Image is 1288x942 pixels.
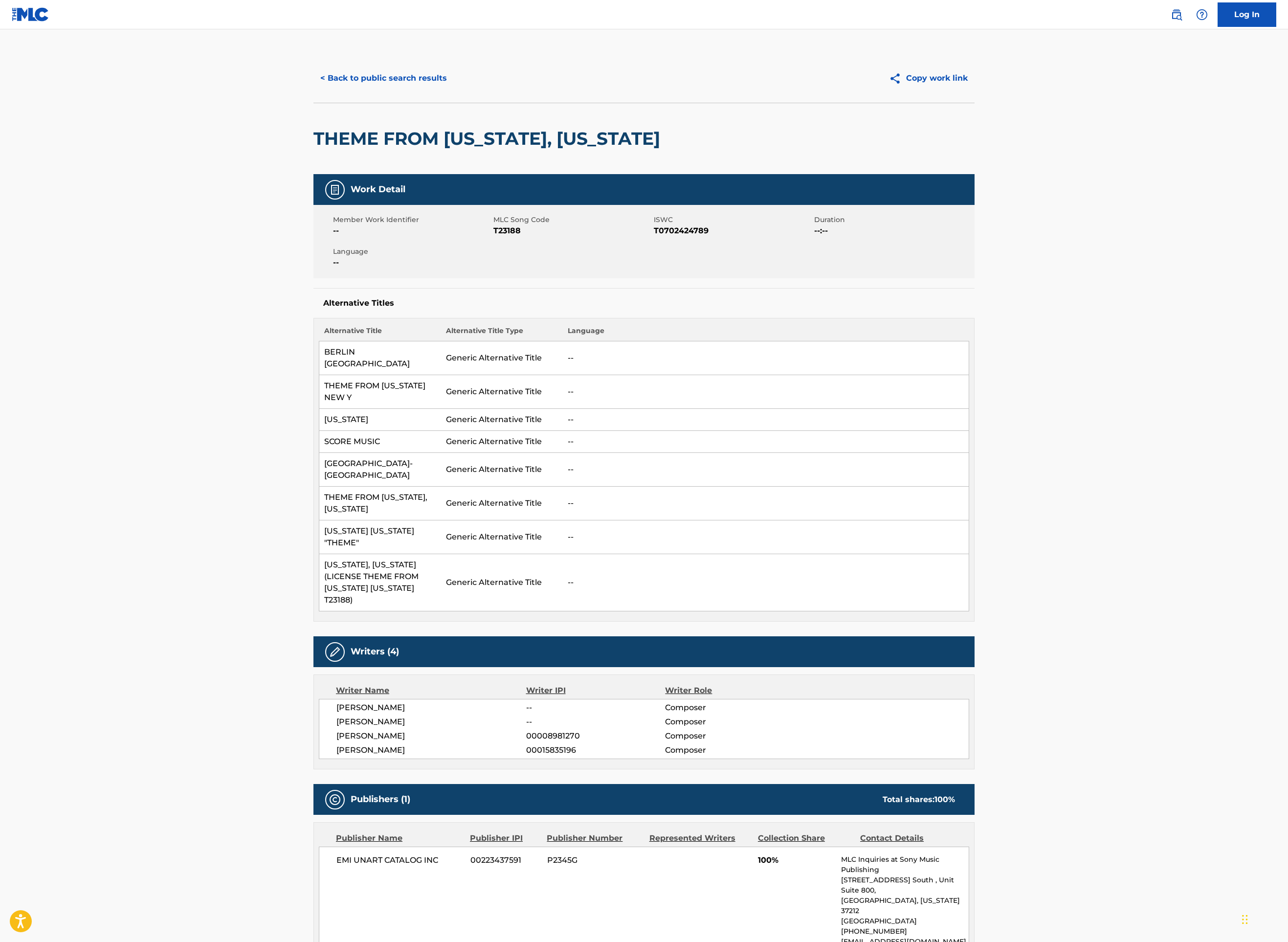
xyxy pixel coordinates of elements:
img: MLC Logo [12,7,49,22]
iframe: Chat Widget [1239,895,1288,942]
th: Language [563,326,969,341]
span: T23188 [493,225,651,237]
td: [US_STATE] [US_STATE] "THEME" [319,520,441,554]
th: Alternative Title Type [441,326,563,341]
td: -- [563,409,969,431]
span: 00015835196 [526,744,665,756]
span: Composer [665,702,792,714]
h2: THEME FROM [US_STATE], [US_STATE] [313,128,665,150]
p: [PHONE_NUMBER] [841,926,969,937]
td: -- [563,554,969,611]
div: Publisher Number [547,832,642,844]
div: Help [1192,5,1212,24]
td: SCORE MUSIC [319,431,441,453]
span: Composer [665,716,792,728]
button: Copy work link [882,66,975,90]
span: -- [333,257,491,269]
a: Log In [1218,2,1276,27]
div: Total shares: [883,794,955,806]
span: 100 % [934,795,955,804]
span: [PERSON_NAME] [336,744,526,756]
div: Writer IPI [526,685,666,696]
div: Writer Role [665,685,792,696]
th: Alternative Title [319,326,441,341]
td: BERLIN [GEOGRAPHIC_DATA] [319,341,441,375]
td: Generic Alternative Title [441,453,563,487]
td: Generic Alternative Title [441,341,563,375]
img: help [1196,9,1208,21]
span: Member Work Identifier [333,215,491,225]
span: -- [333,225,491,237]
td: Generic Alternative Title [441,554,563,611]
td: Generic Alternative Title [441,409,563,431]
span: -- [526,702,665,714]
span: [PERSON_NAME] [336,702,526,714]
a: Public Search [1167,5,1186,24]
td: -- [563,520,969,554]
div: Publisher IPI [470,832,539,844]
div: Publisher Name [336,832,463,844]
td: Generic Alternative Title [441,520,563,554]
img: Publishers [329,794,341,806]
span: [PERSON_NAME] [336,716,526,728]
td: -- [563,487,969,520]
td: -- [563,375,969,409]
td: -- [563,453,969,487]
td: THEME FROM [US_STATE] NEW Y [319,375,441,409]
span: P2345G [547,854,642,866]
span: EMI UNART CATALOG INC [336,854,463,866]
td: -- [563,431,969,453]
h5: Work Detail [351,184,405,195]
span: 00223437591 [470,854,540,866]
span: Composer [665,744,792,756]
span: Duration [814,215,972,225]
p: [GEOGRAPHIC_DATA], [US_STATE] 37212 [841,896,969,916]
td: [GEOGRAPHIC_DATA]-[GEOGRAPHIC_DATA] [319,453,441,487]
img: Copy work link [889,72,906,85]
div: Drag [1242,905,1248,934]
span: MLC Song Code [493,215,651,225]
button: < Back to public search results [313,66,454,90]
span: Language [333,247,491,257]
td: -- [563,341,969,375]
img: Work Detail [329,184,341,196]
div: Represented Writers [649,832,751,844]
h5: Alternative Titles [323,298,965,308]
div: Collection Share [758,832,853,844]
span: ISWC [654,215,812,225]
p: MLC Inquiries at Sony Music Publishing [841,854,969,875]
span: Composer [665,730,792,742]
h5: Publishers (1) [351,794,410,805]
span: T0702424789 [654,225,812,237]
p: [GEOGRAPHIC_DATA] [841,916,969,926]
span: 00008981270 [526,730,665,742]
td: Generic Alternative Title [441,431,563,453]
td: [US_STATE] [319,409,441,431]
p: [STREET_ADDRESS] South , Unit Suite 800, [841,875,969,896]
span: --:-- [814,225,972,237]
span: 100% [758,854,834,866]
td: Generic Alternative Title [441,487,563,520]
span: [PERSON_NAME] [336,730,526,742]
div: Writer Name [336,685,526,696]
td: Generic Alternative Title [441,375,563,409]
span: -- [526,716,665,728]
img: search [1171,9,1182,21]
td: THEME FROM [US_STATE], [US_STATE] [319,487,441,520]
div: Contact Details [860,832,955,844]
h5: Writers (4) [351,646,399,657]
img: Writers [329,646,341,658]
td: [US_STATE], [US_STATE] (LICENSE THEME FROM [US_STATE] [US_STATE] T23188) [319,554,441,611]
